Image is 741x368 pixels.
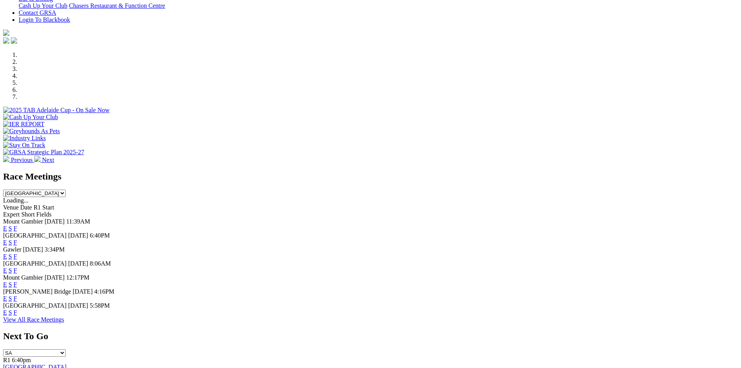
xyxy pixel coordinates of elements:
[3,218,43,225] span: Mount Gambier
[14,239,17,246] a: F
[3,253,7,260] a: E
[3,225,7,232] a: E
[19,2,67,9] a: Cash Up Your Club
[66,274,89,281] span: 12:17PM
[3,239,7,246] a: E
[9,281,12,288] a: S
[9,225,12,232] a: S
[3,197,28,204] span: Loading...
[33,204,54,211] span: R1 Start
[11,37,17,44] img: twitter.svg
[14,267,17,274] a: F
[3,316,64,323] a: View All Race Meetings
[14,253,17,260] a: F
[45,218,65,225] span: [DATE]
[21,211,35,218] span: Short
[36,211,51,218] span: Fields
[94,288,114,295] span: 4:16PM
[45,274,65,281] span: [DATE]
[45,246,65,253] span: 3:34PM
[3,246,21,253] span: Gawler
[3,114,58,121] img: Cash Up Your Club
[3,30,9,36] img: logo-grsa-white.png
[3,309,7,316] a: E
[3,157,34,163] a: Previous
[68,302,88,309] span: [DATE]
[3,121,44,128] img: IER REPORT
[3,142,45,149] img: Stay On Track
[3,156,9,162] img: chevron-left-pager-white.svg
[68,232,88,239] span: [DATE]
[9,267,12,274] a: S
[3,260,67,267] span: [GEOGRAPHIC_DATA]
[3,204,19,211] span: Venue
[34,157,54,163] a: Next
[9,309,12,316] a: S
[73,288,93,295] span: [DATE]
[3,171,738,182] h2: Race Meetings
[3,37,9,44] img: facebook.svg
[3,267,7,274] a: E
[12,357,31,363] span: 6:40pm
[19,16,70,23] a: Login To Blackbook
[34,156,40,162] img: chevron-right-pager-white.svg
[3,128,60,135] img: Greyhounds As Pets
[3,274,43,281] span: Mount Gambier
[19,9,56,16] a: Contact GRSA
[68,260,88,267] span: [DATE]
[3,281,7,288] a: E
[9,239,12,246] a: S
[19,2,738,9] div: Bar & Dining
[11,157,33,163] span: Previous
[3,232,67,239] span: [GEOGRAPHIC_DATA]
[3,107,110,114] img: 2025 TAB Adelaide Cup - On Sale Now
[14,281,17,288] a: F
[14,225,17,232] a: F
[42,157,54,163] span: Next
[23,246,43,253] span: [DATE]
[14,309,17,316] a: F
[3,295,7,302] a: E
[3,135,46,142] img: Industry Links
[3,149,84,156] img: GRSA Strategic Plan 2025-27
[3,302,67,309] span: [GEOGRAPHIC_DATA]
[90,302,110,309] span: 5:58PM
[3,288,71,295] span: [PERSON_NAME] Bridge
[69,2,165,9] a: Chasers Restaurant & Function Centre
[9,295,12,302] a: S
[3,357,11,363] span: R1
[3,331,738,342] h2: Next To Go
[90,232,110,239] span: 6:40PM
[14,295,17,302] a: F
[66,218,90,225] span: 11:39AM
[3,211,20,218] span: Expert
[90,260,111,267] span: 8:06AM
[9,253,12,260] a: S
[20,204,32,211] span: Date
